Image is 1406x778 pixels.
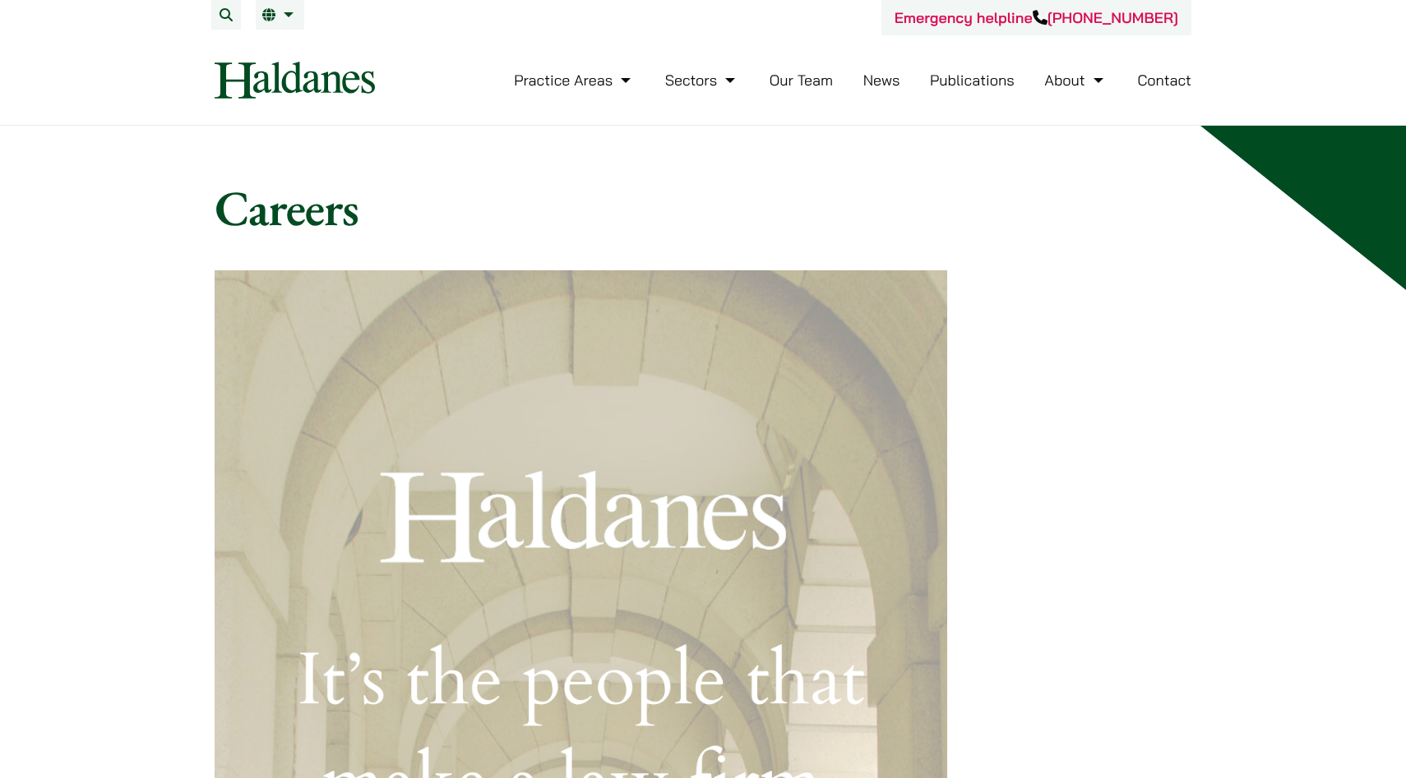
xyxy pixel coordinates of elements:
a: Emergency helpline[PHONE_NUMBER] [895,8,1178,27]
a: EN [262,8,298,21]
a: Contact [1137,71,1191,90]
a: Publications [930,71,1015,90]
a: Sectors [665,71,739,90]
a: About [1044,71,1107,90]
h1: Careers [215,178,1191,237]
a: Practice Areas [514,71,635,90]
a: Our Team [770,71,833,90]
img: Logo of Haldanes [215,62,375,99]
a: News [863,71,900,90]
